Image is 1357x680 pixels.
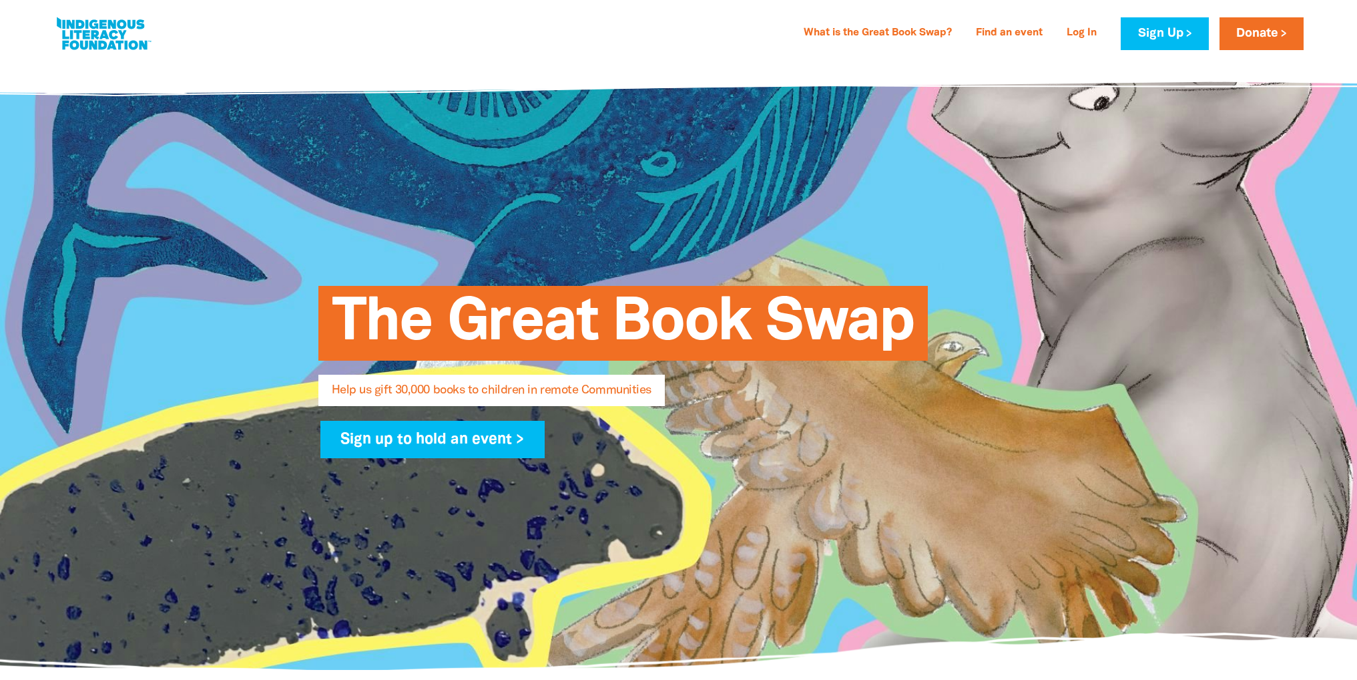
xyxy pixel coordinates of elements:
span: Help us gift 30,000 books to children in remote Communities [332,385,651,406]
a: Sign up to hold an event > [320,421,545,458]
a: Find an event [968,23,1051,44]
a: Sign Up [1121,17,1208,50]
a: Log In [1059,23,1105,44]
span: The Great Book Swap [332,296,914,361]
a: What is the Great Book Swap? [796,23,960,44]
a: Donate [1219,17,1304,50]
